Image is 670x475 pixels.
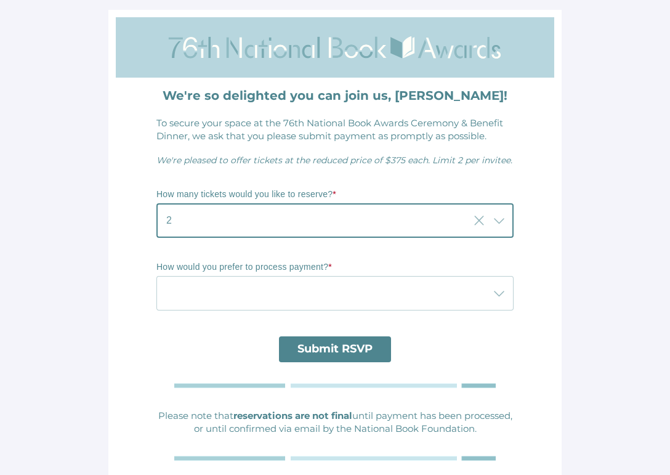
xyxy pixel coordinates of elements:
[472,213,486,228] i: Clear
[163,88,507,103] strong: We're so delighted you can join us, [PERSON_NAME]!
[156,261,514,274] p: How would you prefer to process payment?
[156,189,514,201] p: How many tickets would you like to reserve?
[156,155,512,166] span: We're pleased to offer tickets at the reduced price of $375 each. Limit 2 per invitee.
[233,410,352,421] strong: reservations are not final
[166,213,172,228] span: 2
[156,117,503,142] span: To secure your space at the 76th National Book Awards Ceremony & Benefit Dinner, we ask that you ...
[279,336,391,362] a: Submit RSVP
[158,410,512,434] span: Please note that until payment has been processed, or until confirmed via email by the National B...
[297,342,373,355] span: Submit RSVP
